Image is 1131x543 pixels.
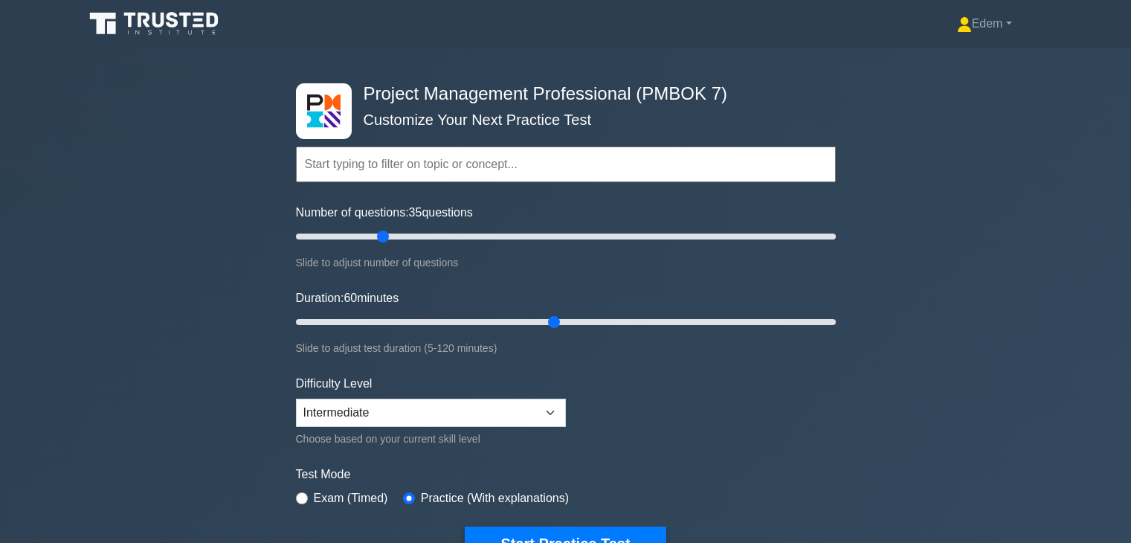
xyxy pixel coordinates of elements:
[296,339,836,357] div: Slide to adjust test duration (5-120 minutes)
[296,289,399,307] label: Duration: minutes
[296,430,566,448] div: Choose based on your current skill level
[921,9,1048,39] a: Edem
[421,489,569,507] label: Practice (With explanations)
[296,375,373,393] label: Difficulty Level
[314,489,388,507] label: Exam (Timed)
[296,466,836,483] label: Test Mode
[409,206,422,219] span: 35
[296,204,473,222] label: Number of questions: questions
[358,83,763,105] h4: Project Management Professional (PMBOK 7)
[344,292,357,304] span: 60
[296,254,836,271] div: Slide to adjust number of questions
[296,147,836,182] input: Start typing to filter on topic or concept...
